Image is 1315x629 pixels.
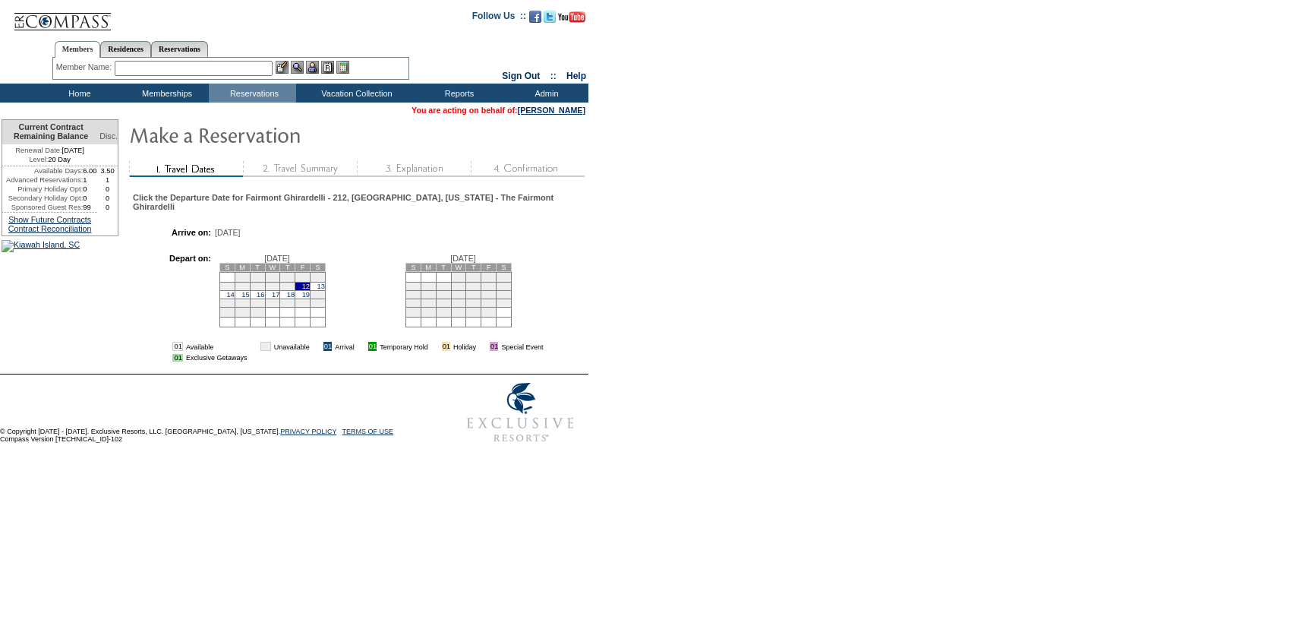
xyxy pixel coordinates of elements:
a: TERMS OF USE [342,428,394,435]
td: 5 [405,282,421,290]
div: Member Name: [56,61,115,74]
td: F [481,263,497,271]
span: [DATE] [215,228,241,237]
td: 20 [311,290,326,299]
td: F [295,263,311,271]
td: 8 [451,282,466,290]
a: 15 [241,291,249,299]
td: 2 [250,272,265,282]
td: Temporary Hold [380,342,428,351]
a: Show Future Contracts [8,215,91,224]
td: 29 [451,307,466,317]
td: 25 [497,299,512,307]
img: View [291,61,304,74]
td: 30 [466,307,481,317]
td: 17 [481,290,497,299]
td: 30 [250,307,265,317]
td: 23 [250,299,265,307]
img: b_edit.gif [276,61,289,74]
td: Unavailable [274,342,310,351]
td: Available [186,342,248,351]
td: Secondary Holiday Opt: [2,194,83,203]
td: Holiday [453,342,476,351]
td: 31 [481,307,497,317]
td: 01 [172,354,182,362]
td: Sponsored Guest Res: [2,203,83,212]
td: 28 [436,307,451,317]
img: i.gif [250,343,257,350]
td: 4 [497,272,512,282]
td: 0 [97,203,118,212]
td: 0 [83,194,97,203]
td: 01 [368,342,377,351]
div: Click the Departure Date for Fairmont Ghirardelli - 212, [GEOGRAPHIC_DATA], [US_STATE] - The Fair... [133,193,583,211]
a: 14 [226,291,234,299]
img: Exclusive Resorts [453,375,588,450]
td: 01 [260,342,270,351]
td: 1 [235,272,250,282]
td: 20 Day [2,155,97,166]
span: You are acting on behalf of: [412,106,585,115]
td: 0 [97,194,118,203]
a: [PERSON_NAME] [518,106,585,115]
a: Contract Reconciliation [8,224,92,233]
a: Help [566,71,586,81]
a: 17 [272,291,279,299]
a: Reservations [151,41,208,57]
td: T [436,263,451,271]
td: Special Event [501,342,543,351]
img: i.gif [431,343,439,350]
td: Follow Us :: [472,9,526,27]
img: b_calculator.gif [336,61,349,74]
td: 0 [97,185,118,194]
td: Arrive on: [140,228,211,237]
td: T [280,263,295,271]
td: 9 [250,282,265,290]
td: 9 [466,282,481,290]
img: i.gif [479,343,487,350]
span: [DATE] [450,254,476,263]
td: Reports [414,84,501,103]
td: 6 [311,272,326,282]
td: 29 [235,307,250,317]
img: step4_state1.gif [471,161,585,177]
td: 18 [497,290,512,299]
a: 18 [287,291,295,299]
td: 6 [421,282,436,290]
td: 2 [466,272,481,282]
td: 26 [405,307,421,317]
td: M [235,263,250,271]
td: 7 [219,282,235,290]
td: Admin [501,84,588,103]
td: 01 [490,342,498,351]
img: step3_state1.gif [357,161,471,177]
td: 12 [295,282,311,290]
a: PRIVACY POLICY [280,428,336,435]
img: Subscribe to our YouTube Channel [558,11,585,23]
td: 16 [466,290,481,299]
span: Disc. [99,131,118,141]
td: 01 [323,342,332,351]
a: 13 [317,283,325,290]
td: 28 [219,307,235,317]
td: Primary Holiday Opt: [2,185,83,194]
td: 8 [235,282,250,290]
td: 11 [497,282,512,290]
td: 1 [451,272,466,282]
td: 23 [466,299,481,307]
td: 5 [295,272,311,282]
td: 22 [235,299,250,307]
td: 24 [481,299,497,307]
td: S [219,263,235,271]
td: 11 [280,282,295,290]
td: 25 [280,299,295,307]
td: 99 [83,203,97,212]
td: S [405,263,421,271]
td: Available Days: [2,166,83,175]
td: 24 [265,299,280,307]
td: 26 [295,299,311,307]
td: M [421,263,436,271]
td: Arrival [335,342,355,351]
td: Depart on: [140,254,211,331]
img: Become our fan on Facebook [529,11,541,23]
